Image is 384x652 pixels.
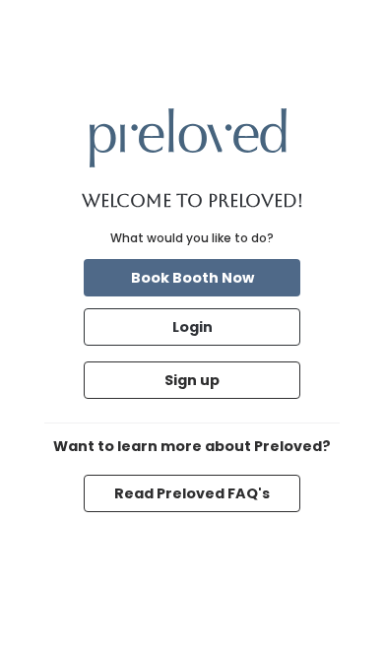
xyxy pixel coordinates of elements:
[82,191,303,211] h1: Welcome to Preloved!
[84,308,300,346] button: Login
[84,259,300,296] button: Book Booth Now
[84,475,300,512] button: Read Preloved FAQ's
[90,108,287,166] img: preloved logo
[84,361,300,399] button: Sign up
[80,358,304,403] a: Sign up
[80,304,304,350] a: Login
[44,439,340,455] h6: Want to learn more about Preloved?
[110,229,274,247] div: What would you like to do?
